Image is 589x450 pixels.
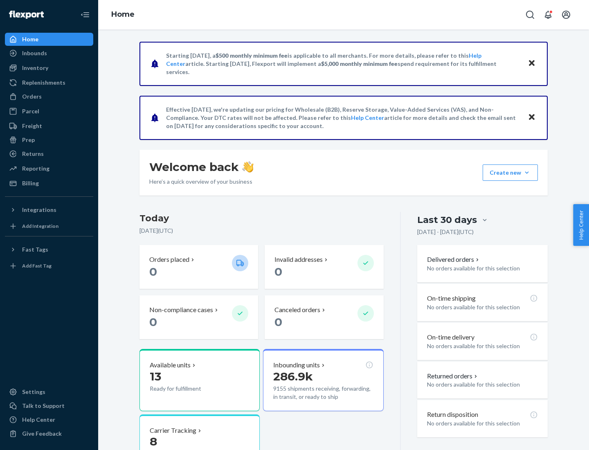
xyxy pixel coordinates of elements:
[22,223,58,229] div: Add Integration
[166,52,520,76] p: Starting [DATE], a is applicable to all merchants. For more details, please refer to this article...
[427,303,538,311] p: No orders available for this selection
[274,305,320,315] p: Canceled orders
[150,360,191,370] p: Available units
[5,47,93,60] a: Inbounds
[22,164,49,173] div: Reporting
[22,136,35,144] div: Prep
[5,177,93,190] a: Billing
[5,147,93,160] a: Returns
[522,7,538,23] button: Open Search Box
[526,58,537,70] button: Close
[273,385,373,401] p: 9155 shipments receiving, forwarding, in transit, or ready to ship
[22,107,39,115] div: Parcel
[5,385,93,398] a: Settings
[139,212,384,225] h3: Today
[483,164,538,181] button: Create new
[417,214,477,226] div: Last 30 days
[149,265,157,279] span: 0
[5,243,93,256] button: Fast Tags
[149,305,213,315] p: Non-compliance cases
[427,380,538,389] p: No orders available for this selection
[263,349,383,411] button: Inbounding units286.9k9155 shipments receiving, forwarding, in transit, or ready to ship
[139,295,258,339] button: Non-compliance cases 0
[149,255,189,264] p: Orders placed
[540,7,556,23] button: Open notifications
[149,160,254,174] h1: Welcome back
[5,33,93,46] a: Home
[265,295,383,339] button: Canceled orders 0
[274,315,282,329] span: 0
[22,206,56,214] div: Integrations
[526,112,537,124] button: Close
[427,371,479,381] button: Returned orders
[321,60,398,67] span: $5,000 monthly minimum fee
[274,265,282,279] span: 0
[22,179,39,187] div: Billing
[22,245,48,254] div: Fast Tags
[139,227,384,235] p: [DATE] ( UTC )
[150,385,225,393] p: Ready for fulfillment
[139,349,260,411] button: Available units13Ready for fulfillment
[5,105,93,118] a: Parcel
[427,294,476,303] p: On-time shipping
[150,369,161,383] span: 13
[5,220,93,233] a: Add Integration
[22,49,47,57] div: Inbounds
[111,10,135,19] a: Home
[5,76,93,89] a: Replenishments
[166,106,520,130] p: Effective [DATE], we're updating our pricing for Wholesale (B2B), Reserve Storage, Value-Added Se...
[558,7,574,23] button: Open account menu
[5,61,93,74] a: Inventory
[273,369,313,383] span: 286.9k
[427,255,481,264] button: Delivered orders
[5,427,93,440] button: Give Feedback
[265,245,383,289] button: Invalid addresses 0
[22,150,44,158] div: Returns
[427,333,474,342] p: On-time delivery
[149,178,254,186] p: Here’s a quick overview of your business
[77,7,93,23] button: Close Navigation
[216,52,288,59] span: $500 monthly minimum fee
[5,133,93,146] a: Prep
[273,360,320,370] p: Inbounding units
[427,410,478,419] p: Return disposition
[427,419,538,427] p: No orders available for this selection
[427,342,538,350] p: No orders available for this selection
[22,416,55,424] div: Help Center
[274,255,323,264] p: Invalid addresses
[150,434,157,448] span: 8
[242,161,254,173] img: hand-wave emoji
[5,259,93,272] a: Add Fast Tag
[5,119,93,133] a: Freight
[427,264,538,272] p: No orders available for this selection
[9,11,44,19] img: Flexport logo
[5,399,93,412] a: Talk to Support
[22,92,42,101] div: Orders
[573,204,589,246] button: Help Center
[22,430,62,438] div: Give Feedback
[5,413,93,426] a: Help Center
[22,35,38,43] div: Home
[105,3,141,27] ol: breadcrumbs
[5,203,93,216] button: Integrations
[22,122,42,130] div: Freight
[22,388,45,396] div: Settings
[149,315,157,329] span: 0
[22,79,65,87] div: Replenishments
[5,90,93,103] a: Orders
[150,426,196,435] p: Carrier Tracking
[417,228,474,236] p: [DATE] - [DATE] ( UTC )
[22,262,52,269] div: Add Fast Tag
[22,402,65,410] div: Talk to Support
[139,245,258,289] button: Orders placed 0
[22,64,48,72] div: Inventory
[351,114,384,121] a: Help Center
[5,162,93,175] a: Reporting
